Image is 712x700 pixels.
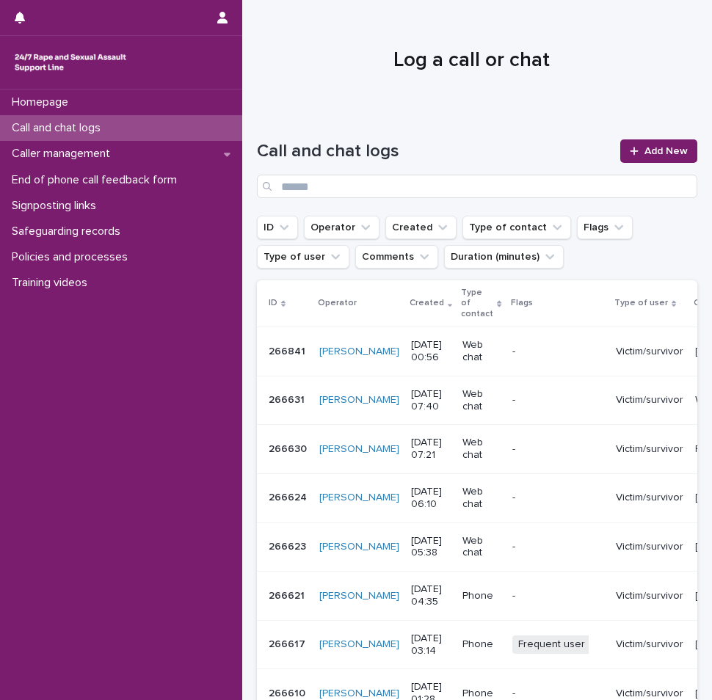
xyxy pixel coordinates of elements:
[411,535,451,560] p: [DATE] 05:38
[411,486,451,511] p: [DATE] 06:10
[6,173,189,187] p: End of phone call feedback form
[512,590,604,602] p: -
[257,216,298,239] button: ID
[304,216,379,239] button: Operator
[462,339,500,364] p: Web chat
[462,216,571,239] button: Type of contact
[319,688,399,700] a: [PERSON_NAME]
[257,141,611,162] h1: Call and chat logs
[410,295,444,311] p: Created
[319,346,399,358] a: [PERSON_NAME]
[269,343,308,358] p: 266841
[462,535,500,560] p: Web chat
[319,590,399,602] a: [PERSON_NAME]
[462,688,500,700] p: Phone
[461,285,493,322] p: Type of contact
[616,688,683,700] p: Victim/survivor
[6,276,99,290] p: Training videos
[269,538,309,553] p: 266623
[269,295,277,311] p: ID
[462,486,500,511] p: Web chat
[269,489,310,504] p: 266624
[620,139,697,163] a: Add New
[616,492,683,504] p: Victim/survivor
[511,295,533,311] p: Flags
[269,391,308,406] p: 266631
[6,147,122,161] p: Caller management
[6,199,108,213] p: Signposting links
[269,635,308,651] p: 266617
[318,295,357,311] p: Operator
[269,587,308,602] p: 266621
[512,492,604,504] p: -
[462,590,500,602] p: Phone
[616,394,683,406] p: Victim/survivor
[616,638,683,651] p: Victim/survivor
[319,394,399,406] a: [PERSON_NAME]
[616,443,683,456] p: Victim/survivor
[355,245,438,269] button: Comments
[462,638,500,651] p: Phone
[269,440,310,456] p: 266630
[411,388,451,413] p: [DATE] 07:40
[257,175,697,198] input: Search
[411,632,451,657] p: [DATE] 03:14
[12,48,129,77] img: rhQMoQhaT3yELyF149Cw
[462,437,500,462] p: Web chat
[512,541,604,553] p: -
[616,346,683,358] p: Victim/survivor
[6,121,112,135] p: Call and chat logs
[257,245,349,269] button: Type of user
[512,443,604,456] p: -
[411,583,451,608] p: [DATE] 04:35
[319,443,399,456] a: [PERSON_NAME]
[577,216,633,239] button: Flags
[257,48,686,73] h1: Log a call or chat
[319,638,399,651] a: [PERSON_NAME]
[616,590,683,602] p: Victim/survivor
[6,250,139,264] p: Policies and processes
[512,688,604,700] p: -
[644,146,688,156] span: Add New
[411,339,451,364] p: [DATE] 00:56
[614,295,668,311] p: Type of user
[6,95,80,109] p: Homepage
[319,541,399,553] a: [PERSON_NAME]
[385,216,457,239] button: Created
[512,394,604,406] p: -
[269,685,308,700] p: 266610
[512,346,604,358] p: -
[616,541,683,553] p: Victim/survivor
[411,437,451,462] p: [DATE] 07:21
[6,225,132,238] p: Safeguarding records
[319,492,399,504] a: [PERSON_NAME]
[462,388,500,413] p: Web chat
[444,245,564,269] button: Duration (minutes)
[512,635,591,654] span: Frequent user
